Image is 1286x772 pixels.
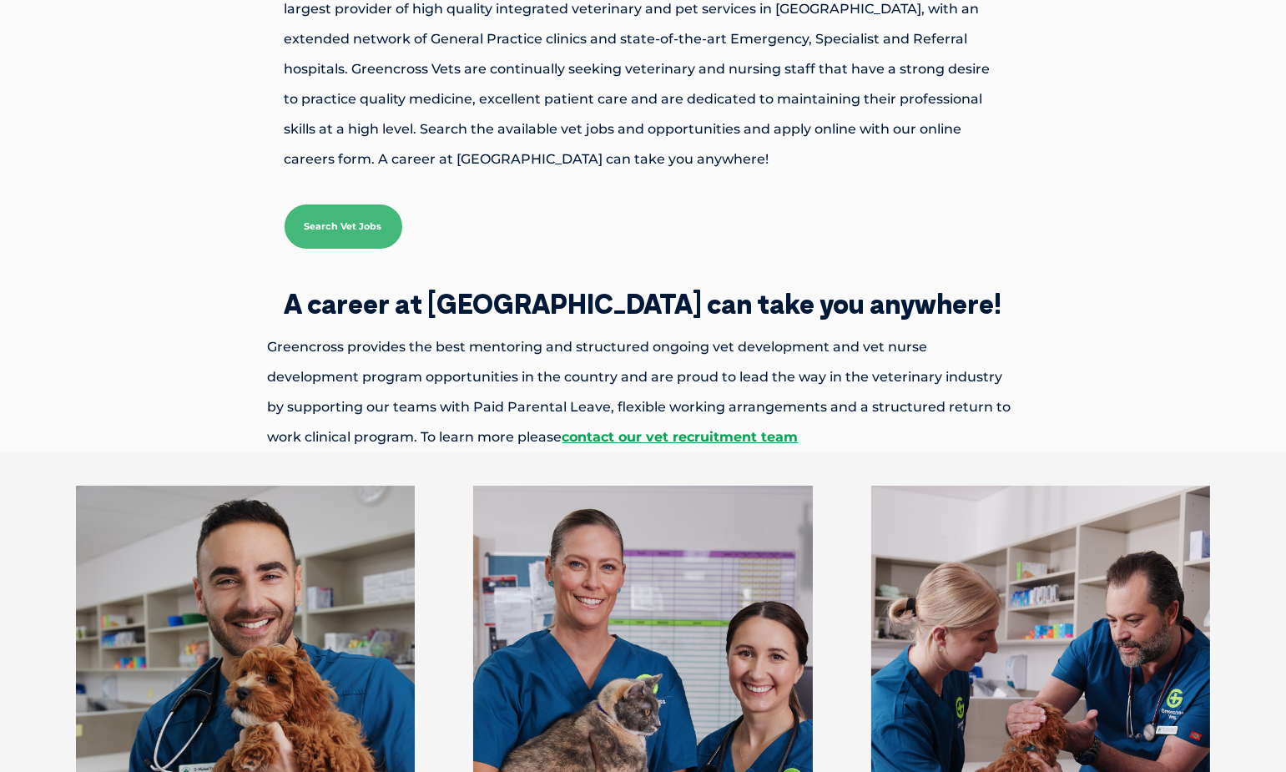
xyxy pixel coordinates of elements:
h2: A career at [GEOGRAPHIC_DATA] can take you anywhere! [209,290,1077,317]
p: Greencross provides the best mentoring and structured ongoing vet development and vet nurse devel... [209,332,1077,452]
a: Search Vet Jobs [285,204,402,249]
a: contact our vet recruitment team [562,429,799,445]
